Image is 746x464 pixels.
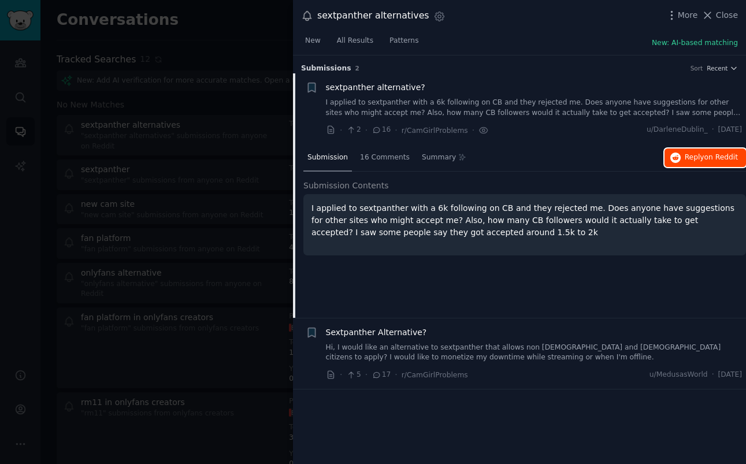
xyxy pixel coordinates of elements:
span: · [340,124,342,136]
span: 17 [372,370,391,380]
button: Recent [707,64,738,72]
span: · [340,369,342,381]
span: · [365,369,368,381]
span: r/CamGirlProblems [402,371,468,379]
span: · [365,124,368,136]
span: u/MedusasWorld [649,370,708,380]
div: sextpanther alternatives [317,9,429,23]
span: Summary [422,153,456,163]
span: [DATE] [718,125,742,135]
span: u/DarleneDublin_ [647,125,708,135]
a: New [301,32,325,55]
span: New [305,36,321,46]
span: Close [716,9,738,21]
span: 16 Comments [360,153,410,163]
span: 16 [372,125,391,135]
span: · [472,124,474,136]
button: New: AI-based matching [652,38,738,49]
span: Submission [307,153,348,163]
a: I applied to sextpanther with a 6k following on CB and they rejected me. Does anyone have suggest... [326,98,743,118]
span: on Reddit [704,153,738,161]
span: All Results [337,36,373,46]
p: I applied to sextpanther with a 6k following on CB and they rejected me. Does anyone have suggest... [311,202,738,239]
span: Patterns [389,36,418,46]
span: More [678,9,698,21]
a: sextpanther alternative? [326,81,425,94]
a: All Results [333,32,377,55]
a: Hi, I would like an alternative to sextpanther that allows non [DEMOGRAPHIC_DATA] and [DEMOGRAPHI... [326,343,743,363]
a: Patterns [385,32,422,55]
a: Sextpanther Alternative? [326,326,427,339]
span: · [395,124,397,136]
button: Close [702,9,738,21]
span: Submission s [301,64,351,74]
button: More [666,9,698,21]
span: 2 [346,125,361,135]
span: [DATE] [718,370,742,380]
span: · [395,369,397,381]
span: 2 [355,65,359,72]
span: Recent [707,64,728,72]
span: Reply [685,153,738,163]
span: r/CamGirlProblems [402,127,468,135]
span: · [712,370,714,380]
button: Replyon Reddit [665,149,746,167]
span: Submission Contents [303,180,389,192]
span: · [712,125,714,135]
span: 5 [346,370,361,380]
div: Sort [691,64,703,72]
